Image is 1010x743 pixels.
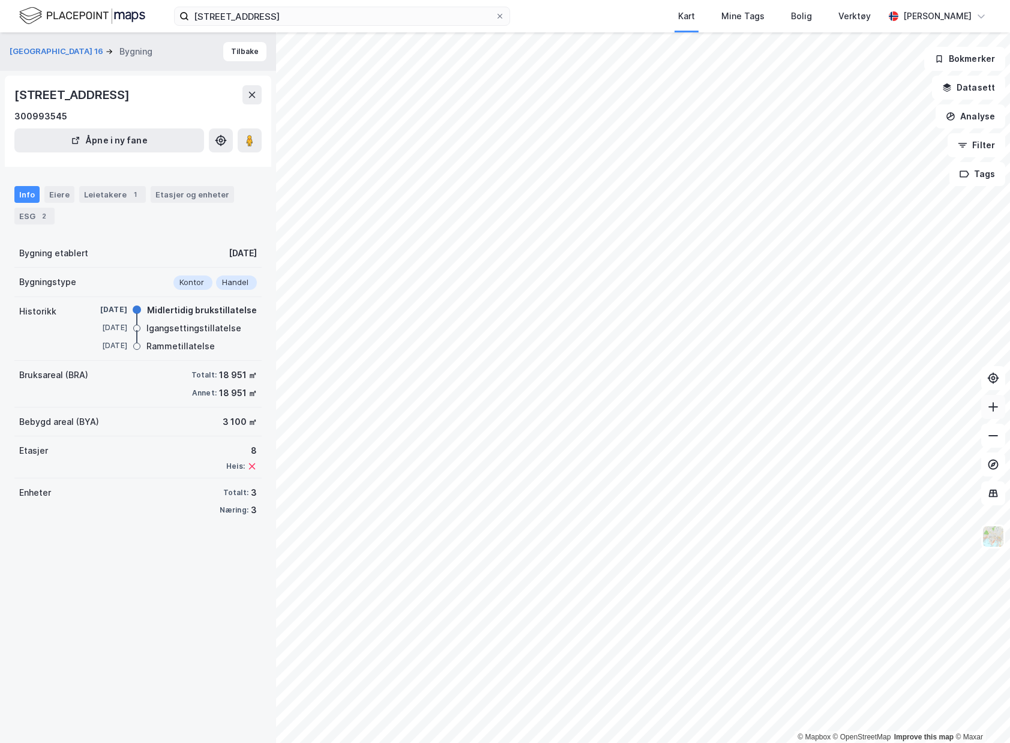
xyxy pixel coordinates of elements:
button: Filter [948,133,1005,157]
a: Improve this map [894,733,954,741]
div: Verktøy [838,9,871,23]
div: Næring: [220,505,248,515]
div: Totalt: [223,488,248,498]
div: 8 [226,444,257,458]
div: 3 100 ㎡ [223,415,257,429]
div: Bebygd areal (BYA) [19,415,99,429]
div: Info [14,186,40,203]
div: Historikk [19,304,56,319]
div: Etasjer [19,444,48,458]
button: Bokmerker [924,47,1005,71]
button: Tags [949,162,1005,186]
button: [GEOGRAPHIC_DATA] 16 [10,46,106,58]
a: Mapbox [798,733,831,741]
div: Etasjer og enheter [155,189,229,200]
button: Tilbake [223,42,266,61]
div: Bruksareal (BRA) [19,368,88,382]
div: Enheter [19,486,51,500]
div: 3 [251,486,257,500]
div: Leietakere [79,186,146,203]
button: Analyse [936,104,1005,128]
div: [DATE] [79,340,127,351]
div: Bolig [791,9,812,23]
div: 2 [38,210,50,222]
iframe: Chat Widget [950,685,1010,743]
img: Z [982,525,1005,548]
div: [PERSON_NAME] [903,9,972,23]
a: OpenStreetMap [833,733,891,741]
div: Eiere [44,186,74,203]
input: Søk på adresse, matrikkel, gårdeiere, leietakere eller personer [189,7,495,25]
div: Rammetillatelse [146,339,215,353]
div: ESG [14,208,55,224]
div: Igangsettingstillatelse [146,321,241,335]
img: logo.f888ab2527a4732fd821a326f86c7f29.svg [19,5,145,26]
div: [DATE] [79,304,127,315]
div: Totalt: [191,370,217,380]
button: Datasett [932,76,1005,100]
div: 3 [251,503,257,517]
div: Kontrollprogram for chat [950,685,1010,743]
div: Kart [678,9,695,23]
div: 1 [129,188,141,200]
div: Midlertidig brukstillatelse [147,303,257,317]
button: Åpne i ny fane [14,128,204,152]
div: 18 951 ㎡ [219,368,257,382]
div: 300993545 [14,109,67,124]
div: Bygningstype [19,275,76,289]
div: [STREET_ADDRESS] [14,85,132,104]
div: 18 951 ㎡ [219,386,257,400]
div: Heis: [226,462,245,471]
div: [DATE] [79,322,127,333]
div: Bygning etablert [19,246,88,260]
div: Mine Tags [721,9,765,23]
div: [DATE] [229,246,257,260]
div: Annet: [192,388,217,398]
div: Bygning [119,44,152,59]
